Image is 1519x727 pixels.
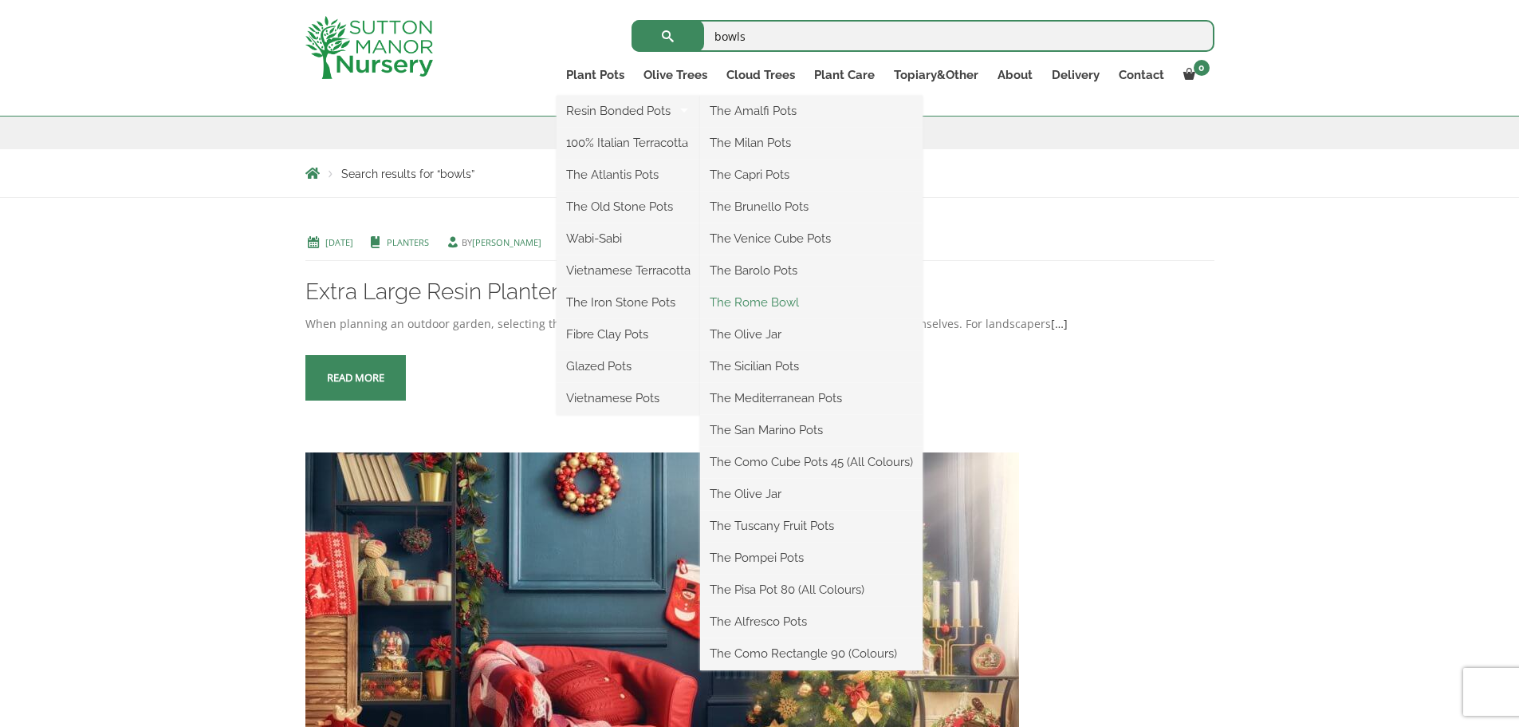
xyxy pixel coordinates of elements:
[1042,64,1109,86] a: Delivery
[557,99,700,123] a: Resin Bonded Pots
[700,163,923,187] a: The Capri Pots
[557,163,700,187] a: The Atlantis Pots
[700,450,923,474] a: The Como Cube Pots 45 (All Colours)
[557,195,700,219] a: The Old Stone Pots
[700,514,923,538] a: The Tuscany Fruit Pots
[305,16,433,79] img: logo
[700,418,923,442] a: The San Marino Pots
[557,386,700,410] a: Vietnamese Pots
[700,290,923,314] a: The Rome Bowl
[700,259,923,283] a: The Barolo Pots
[700,642,923,666] a: The Como Rectangle 90 (Colours)
[700,227,923,251] a: The Venice Cube Pots
[472,236,541,248] a: [PERSON_NAME]
[557,131,700,155] a: 100% Italian Terracotta
[988,64,1042,86] a: About
[700,99,923,123] a: The Amalfi Pots
[700,386,923,410] a: The Mediterranean Pots
[700,578,923,602] a: The Pisa Pot 80 (All Colours)
[557,322,700,346] a: Fibre Clay Pots
[305,615,1019,630] a: 6 DIY Cheap Christmas Decorations From Your Garden
[700,322,923,346] a: The Olive Jar
[805,64,884,86] a: Plant Care
[700,195,923,219] a: The Brunello Pots
[341,168,474,180] span: Search results for “bowls”
[700,610,923,634] a: The Alfresco Pots
[557,290,700,314] a: The Iron Stone Pots
[305,279,782,305] a: Extra Large Resin Planters for Outdoor Gardens
[557,259,700,283] a: Vietnamese Terracotta
[1174,64,1214,86] a: 0
[445,236,541,248] span: by
[884,64,988,86] a: Topiary&Other
[700,546,923,570] a: The Pompei Pots
[557,354,700,378] a: Glazed Pots
[305,355,406,401] a: Read more
[1051,316,1068,331] a: […]
[700,354,923,378] a: The Sicilian Pots
[305,314,1214,334] div: When planning an outdoor garden, selecting the ideal containers is equally as important as pickin...
[387,236,429,248] a: Planters
[1109,64,1174,86] a: Contact
[632,20,1214,52] input: Search...
[557,227,700,251] a: Wabi-Sabi
[557,64,634,86] a: Plant Pots
[305,167,1214,180] nav: Breadcrumbs
[1194,60,1210,76] span: 0
[634,64,717,86] a: Olive Trees
[700,131,923,155] a: The Milan Pots
[700,482,923,506] a: The Olive Jar
[717,64,805,86] a: Cloud Trees
[325,236,353,248] a: [DATE]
